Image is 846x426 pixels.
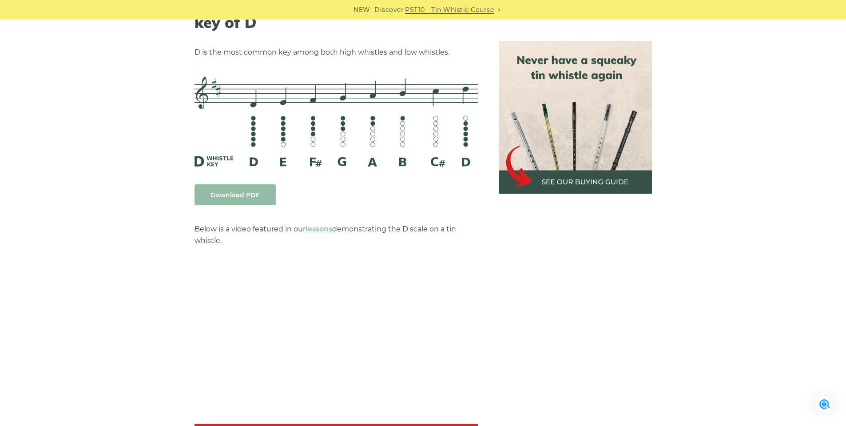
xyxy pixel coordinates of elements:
[374,5,404,15] span: Discover
[195,76,478,166] img: D Whistle Fingering Chart And Notes
[195,47,478,58] p: D is the most common key among both high whistles and low whistles.
[353,5,372,15] span: NEW:
[405,5,494,15] a: PST10 - Tin Whistle Course
[195,184,276,205] a: Download PDF
[195,223,478,247] p: Below is a video featured in our demonstrating the D scale on a tin whistle.
[499,41,652,194] img: tin whistle buying guide
[195,265,478,424] iframe: Tin Whistle Tutorial for Beginners - Blowing Basics & D Scale Exercise
[306,225,332,233] a: lessons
